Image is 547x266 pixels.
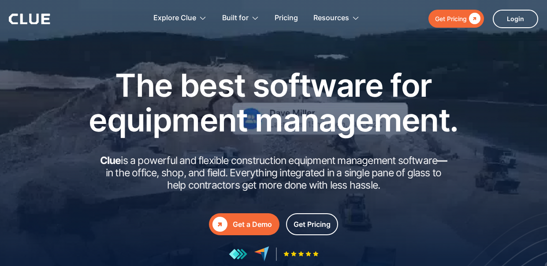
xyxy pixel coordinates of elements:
[229,248,247,260] img: reviews at getapp
[222,4,249,32] div: Built for
[153,4,196,32] div: Explore Clue
[209,213,279,235] a: Get a Demo
[493,10,538,28] a: Login
[222,4,259,32] div: Built for
[283,251,319,257] img: Five-star rating icon
[212,217,227,232] div: 
[233,219,272,230] div: Get a Demo
[313,4,349,32] div: Resources
[100,154,121,167] strong: Clue
[313,4,360,32] div: Resources
[153,4,207,32] div: Explore Clue
[435,13,467,24] div: Get Pricing
[286,213,338,235] a: Get Pricing
[275,4,298,32] a: Pricing
[294,219,331,230] div: Get Pricing
[428,10,484,28] a: Get Pricing
[75,68,472,137] h1: The best software for equipment management.
[97,155,450,191] h2: is a powerful and flexible construction equipment management software in the office, shop, and fi...
[437,154,447,167] strong: —
[467,13,480,24] div: 
[254,246,269,262] img: reviews at capterra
